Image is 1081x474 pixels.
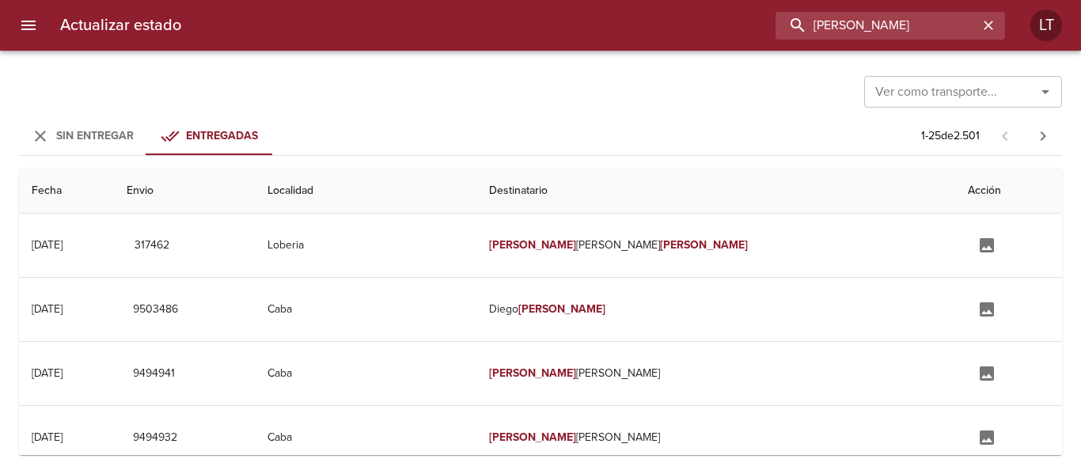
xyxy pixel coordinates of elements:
[489,238,577,252] em: [PERSON_NAME]
[1030,9,1062,41] div: LT
[127,359,181,389] button: 9494941
[255,342,476,405] td: Caba
[1024,117,1062,155] span: Pagina siguiente
[114,169,256,214] th: Envio
[32,366,63,380] div: [DATE]
[1030,9,1062,41] div: Abrir información de usuario
[1034,81,1056,103] button: Abrir
[489,430,577,444] em: [PERSON_NAME]
[776,12,978,40] input: buscar
[127,423,184,453] button: 9494932
[133,364,175,384] span: 9494941
[968,301,1006,315] span: Agregar documentación
[968,366,1006,379] span: Agregar documentación
[133,428,177,448] span: 9494932
[127,295,184,324] button: 9503486
[9,6,47,44] button: menu
[968,237,1006,251] span: Agregar documentación
[986,127,1024,143] span: Pagina anterior
[968,430,1006,443] span: Agregar documentación
[255,278,476,341] td: Caba
[955,169,1062,214] th: Acción
[255,169,476,214] th: Localidad
[476,406,956,469] td: [PERSON_NAME]
[19,169,114,214] th: Fecha
[127,231,177,260] button: 317462
[489,366,577,380] em: [PERSON_NAME]
[60,13,181,38] h6: Actualizar estado
[476,214,956,277] td: [PERSON_NAME]
[133,300,178,320] span: 9503486
[255,214,476,277] td: Loberia
[921,128,980,144] p: 1 - 25 de 2.501
[660,238,748,252] em: [PERSON_NAME]
[32,302,63,316] div: [DATE]
[32,430,63,444] div: [DATE]
[56,129,134,142] span: Sin Entregar
[19,117,272,155] div: Tabs Envios
[32,238,63,252] div: [DATE]
[476,278,956,341] td: Diego
[186,129,258,142] span: Entregadas
[255,406,476,469] td: Caba
[476,169,956,214] th: Destinatario
[518,302,606,316] em: [PERSON_NAME]
[133,236,171,256] span: 317462
[476,342,956,405] td: [PERSON_NAME]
